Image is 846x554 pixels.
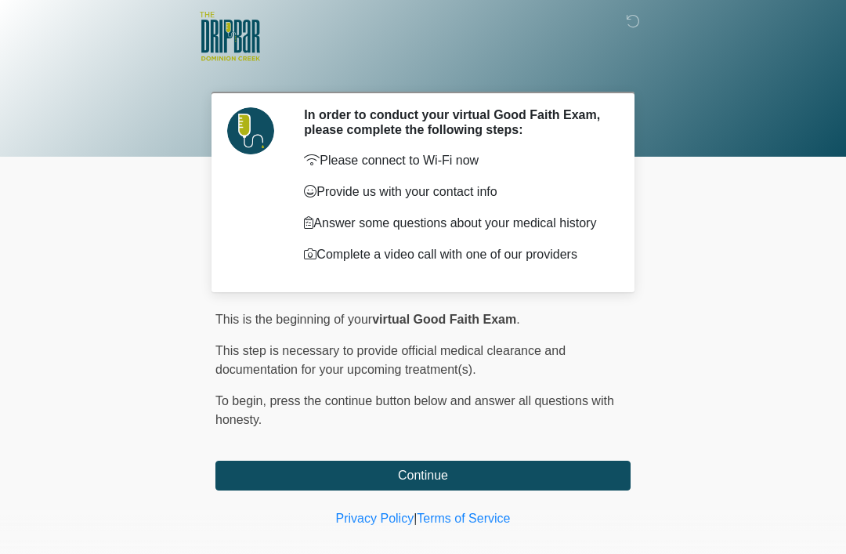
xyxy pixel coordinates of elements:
strong: virtual Good Faith Exam [372,313,516,326]
p: Complete a video call with one of our providers [304,245,607,264]
img: The DRIPBaR - San Antonio Dominion Creek Logo [200,12,260,63]
h2: In order to conduct your virtual Good Faith Exam, please complete the following steps: [304,107,607,137]
a: | [414,512,417,525]
p: Provide us with your contact info [304,183,607,201]
span: To begin, [215,394,269,407]
span: This step is necessary to provide official medical clearance and documentation for your upcoming ... [215,344,566,376]
button: Continue [215,461,631,491]
span: This is the beginning of your [215,313,372,326]
img: Agent Avatar [227,107,274,154]
p: Please connect to Wi-Fi now [304,151,607,170]
p: Answer some questions about your medical history [304,214,607,233]
span: . [516,313,519,326]
a: Terms of Service [417,512,510,525]
span: press the continue button below and answer all questions with honesty. [215,394,614,426]
a: Privacy Policy [336,512,414,525]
